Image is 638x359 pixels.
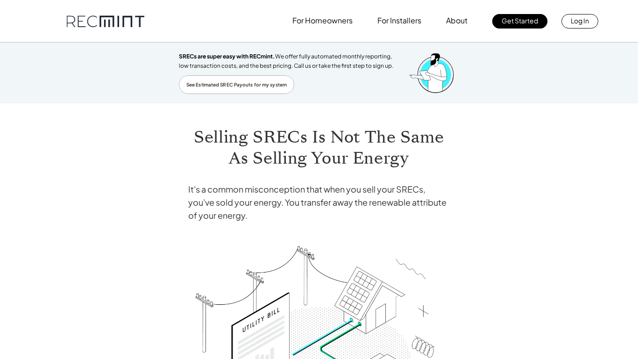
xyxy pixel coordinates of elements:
[179,52,399,71] p: We offer fully automated monthly reporting, low transaction costs, and the best pricing. Call us ...
[502,14,538,27] p: Get Started
[377,14,421,27] p: For Installers
[188,183,450,222] h4: It's a common misconception that when you sell your SRECs, you've sold your energy. You transfer ...
[561,14,598,29] a: Log In
[186,80,287,89] p: See Estimated SREC Payouts for my system
[188,127,450,169] h1: Selling SRECs Is Not The Same As Selling Your Energy
[492,14,547,29] a: Get Started
[446,14,468,27] p: About
[292,14,353,27] p: For Homeowners
[179,75,294,94] a: See Estimated SREC Payouts for my system
[571,14,589,27] p: Log In
[179,53,275,60] span: SRECs are super easy with RECmint.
